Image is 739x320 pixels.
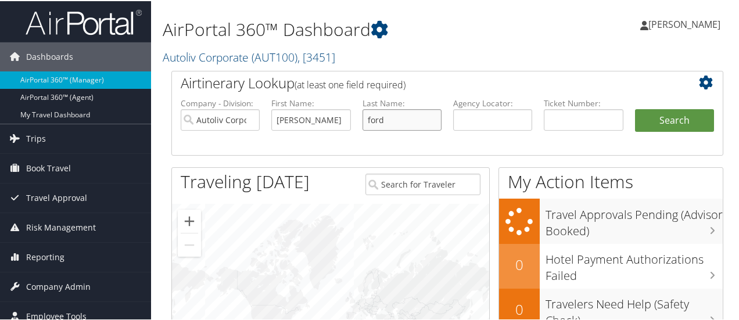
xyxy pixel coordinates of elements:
button: Zoom in [178,208,201,232]
h2: 0 [499,254,540,274]
label: Last Name: [363,96,442,108]
a: 0Hotel Payment Authorizations Failed [499,243,723,287]
h1: My Action Items [499,168,723,193]
button: Zoom out [178,232,201,256]
label: Company - Division: [181,96,260,108]
label: Ticket Number: [544,96,623,108]
span: Book Travel [26,153,71,182]
a: Autoliv Corporate [163,48,335,64]
h3: Hotel Payment Authorizations Failed [546,245,723,283]
button: Search [635,108,714,131]
label: First Name: [271,96,350,108]
span: Trips [26,123,46,152]
a: [PERSON_NAME] [640,6,732,41]
span: Dashboards [26,41,73,70]
h2: Airtinerary Lookup [181,72,668,92]
span: Risk Management [26,212,96,241]
span: Travel Approval [26,182,87,211]
span: Company Admin [26,271,91,300]
h1: AirPortal 360™ Dashboard [163,16,542,41]
h1: Traveling [DATE] [181,168,310,193]
span: Reporting [26,242,64,271]
label: Agency Locator: [453,96,532,108]
span: (at least one field required) [295,77,406,90]
a: Travel Approvals Pending (Advisor Booked) [499,197,723,242]
span: ( AUT100 ) [252,48,297,64]
h3: Travel Approvals Pending (Advisor Booked) [546,200,723,238]
span: [PERSON_NAME] [648,17,720,30]
img: airportal-logo.png [26,8,142,35]
span: , [ 3451 ] [297,48,335,64]
input: Search for Traveler [365,172,480,194]
h2: 0 [499,299,540,318]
